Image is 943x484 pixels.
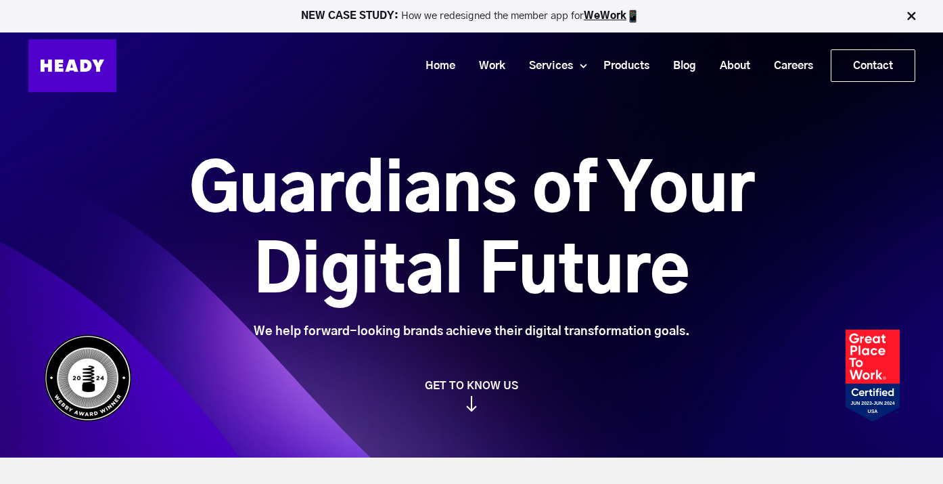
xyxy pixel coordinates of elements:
[114,151,830,313] h1: Guardians of Your Digital Future
[757,53,820,79] a: Careers
[626,9,640,23] img: app emoji
[462,53,512,79] a: Work
[904,9,918,23] img: Close Bar
[130,49,915,82] div: Navigation Menu
[37,379,906,412] a: GET TO KNOW US
[586,53,656,79] a: Products
[301,11,401,21] strong: NEW CASE STUDY:
[846,330,900,422] img: Heady_2023_Certification_Badge
[831,50,915,81] a: Contact
[28,39,116,92] img: Heady_Logo_Web-01 (1)
[512,53,580,79] a: Services
[656,53,703,79] a: Blog
[584,11,626,21] a: WeWork
[114,324,830,339] div: We help forward-looking brands achieve their digital transformation goals.
[6,9,937,23] p: How we redesigned the member app for
[703,53,757,79] a: About
[44,334,132,422] img: Heady_WebbyAward_Winner-4
[466,396,477,412] img: arrow_down
[409,53,462,79] a: Home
